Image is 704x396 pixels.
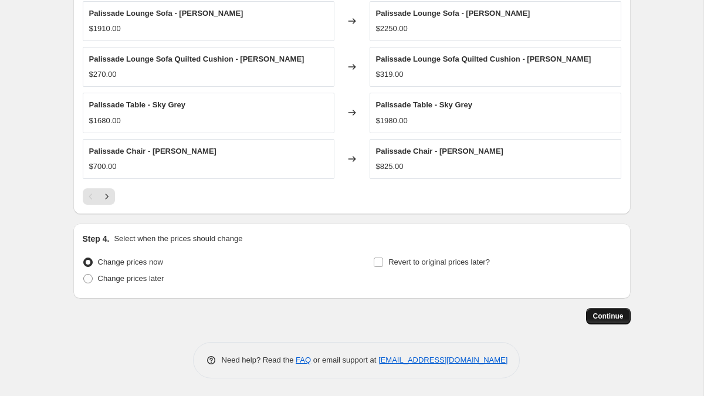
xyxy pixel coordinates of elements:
span: or email support at [311,356,378,364]
span: Palissade Chair - [PERSON_NAME] [89,147,216,155]
p: Select when the prices should change [114,233,242,245]
div: $270.00 [89,69,117,80]
div: $1910.00 [89,23,121,35]
span: Revert to original prices later? [388,258,490,266]
span: Palissade Lounge Sofa Quilted Cushion - [PERSON_NAME] [376,55,591,63]
span: Palissade Table - Sky Grey [89,100,186,109]
span: Palissade Lounge Sofa Quilted Cushion - [PERSON_NAME] [89,55,304,63]
span: Continue [593,312,624,321]
nav: Pagination [83,188,115,205]
div: $1680.00 [89,115,121,127]
div: $319.00 [376,69,404,80]
a: FAQ [296,356,311,364]
span: Palissade Table - Sky Grey [376,100,473,109]
button: Next [99,188,115,205]
span: Need help? Read the [222,356,296,364]
a: [EMAIL_ADDRESS][DOMAIN_NAME] [378,356,507,364]
h2: Step 4. [83,233,110,245]
div: $2250.00 [376,23,408,35]
div: $825.00 [376,161,404,172]
span: Change prices later [98,274,164,283]
span: Palissade Lounge Sofa - [PERSON_NAME] [89,9,243,18]
span: Change prices now [98,258,163,266]
button: Continue [586,308,631,324]
div: $1980.00 [376,115,408,127]
span: Palissade Lounge Sofa - [PERSON_NAME] [376,9,530,18]
span: Palissade Chair - [PERSON_NAME] [376,147,503,155]
div: $700.00 [89,161,117,172]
